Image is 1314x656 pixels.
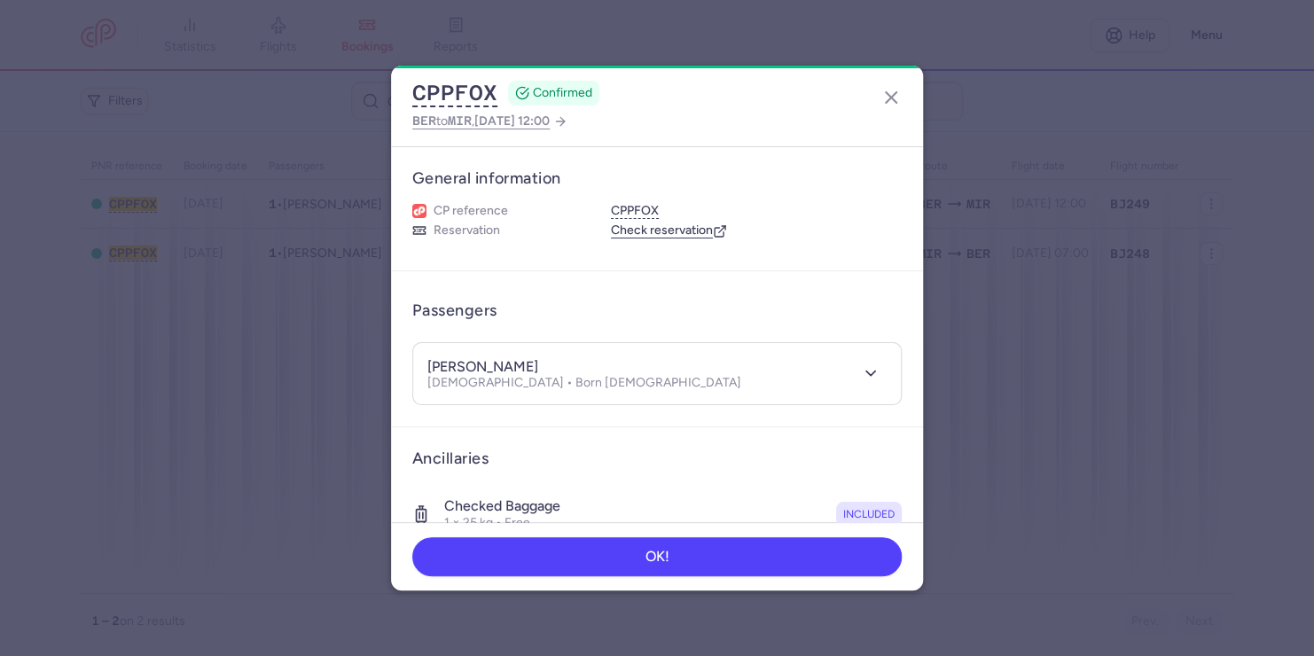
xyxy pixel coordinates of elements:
[427,376,741,390] p: [DEMOGRAPHIC_DATA] • Born [DEMOGRAPHIC_DATA]
[412,110,567,132] a: BERtoMIR,[DATE] 12:00
[474,113,550,129] span: [DATE] 12:00
[645,549,669,565] span: OK!
[412,110,550,132] span: to ,
[427,358,538,376] h4: [PERSON_NAME]
[412,537,902,576] button: OK!
[611,203,659,219] button: CPPFOX
[444,497,560,515] h4: Checked baggage
[412,80,497,106] button: CPPFOX
[444,515,560,531] p: 1 × 25 kg • Free
[843,505,895,523] span: included
[533,84,592,102] span: CONFIRMED
[434,203,508,219] span: CP reference
[448,113,472,128] span: MIR
[412,301,497,321] h3: Passengers
[412,449,902,469] h3: Ancillaries
[412,168,902,189] h3: General information
[412,113,436,128] span: BER
[611,223,727,238] a: Check reservation
[434,223,500,238] span: Reservation
[412,204,426,218] figure: 1L airline logo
